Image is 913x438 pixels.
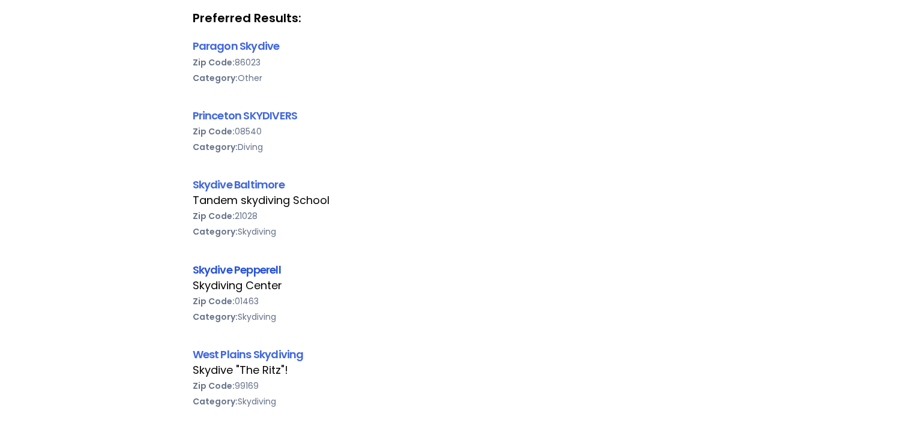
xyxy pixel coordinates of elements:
[193,125,235,137] b: Zip Code:
[193,378,721,394] div: 99169
[193,70,721,86] div: Other
[193,176,721,193] div: Skydive Baltimore
[193,309,721,325] div: Skydiving
[193,72,238,84] b: Category:
[193,124,721,139] div: 08540
[193,224,721,239] div: Skydiving
[193,177,285,192] a: Skydive Baltimore
[193,346,721,362] div: West Plains Skydiving
[193,38,721,54] div: Paragon Skydive
[193,38,280,53] a: Paragon Skydive
[193,362,721,378] div: Skydive "The Ritz"!
[193,210,235,222] b: Zip Code:
[193,262,721,278] div: Skydive Pepperell
[193,278,721,293] div: Skydiving Center
[193,107,721,124] div: Princeton SKYDIVERS
[193,139,721,155] div: Diving
[193,55,721,70] div: 86023
[193,295,235,307] b: Zip Code:
[193,394,721,409] div: Skydiving
[193,311,238,323] b: Category:
[193,395,238,407] b: Category:
[193,10,721,26] strong: Preferred Results:
[193,347,304,362] a: West Plains Skydiving
[193,226,238,238] b: Category:
[193,208,721,224] div: 21028
[193,56,235,68] b: Zip Code:
[193,380,235,392] b: Zip Code:
[193,108,298,123] a: Princeton SKYDIVERS
[193,193,721,208] div: Tandem skydiving School
[193,293,721,309] div: 01463
[193,262,281,277] a: Skydive Pepperell
[193,141,238,153] b: Category:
